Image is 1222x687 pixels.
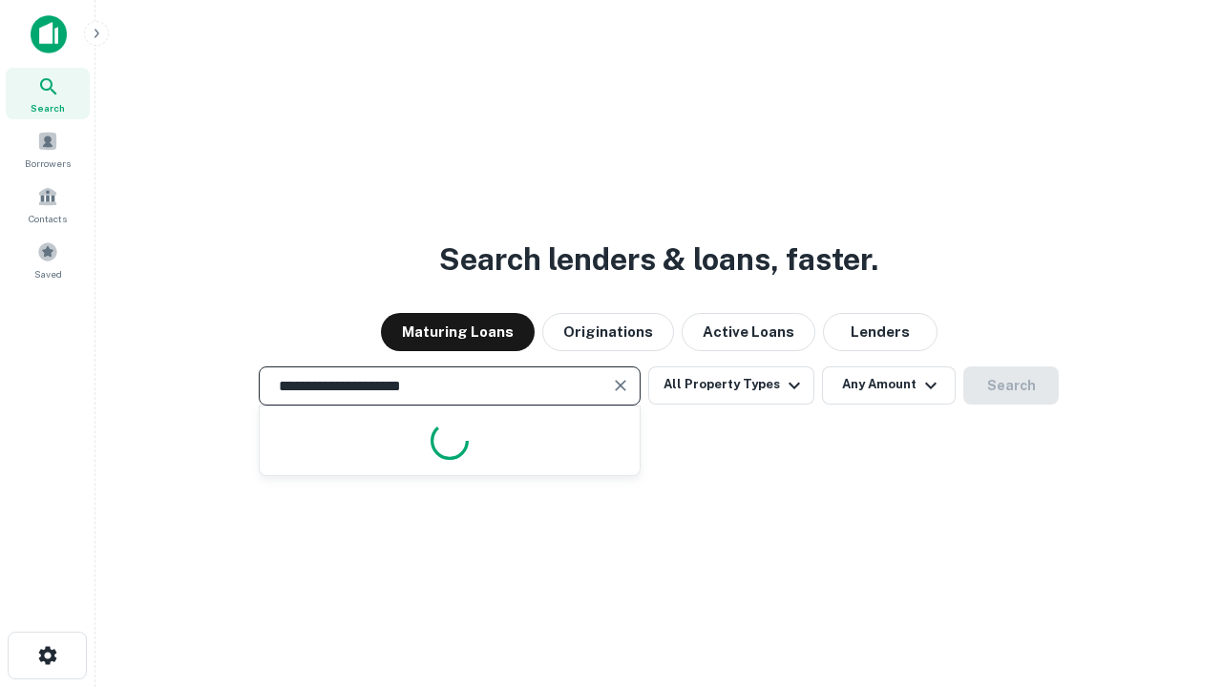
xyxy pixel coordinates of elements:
[31,15,67,53] img: capitalize-icon.png
[6,178,90,230] a: Contacts
[29,211,67,226] span: Contacts
[542,313,674,351] button: Originations
[25,156,71,171] span: Borrowers
[1127,534,1222,626] iframe: Chat Widget
[34,266,62,281] span: Saved
[381,313,535,351] button: Maturing Loans
[648,366,814,405] button: All Property Types
[607,372,634,399] button: Clear
[682,313,815,351] button: Active Loans
[6,234,90,285] a: Saved
[31,100,65,115] span: Search
[822,366,956,405] button: Any Amount
[439,237,878,282] h3: Search lenders & loans, faster.
[823,313,938,351] button: Lenders
[6,68,90,119] a: Search
[6,123,90,175] a: Borrowers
